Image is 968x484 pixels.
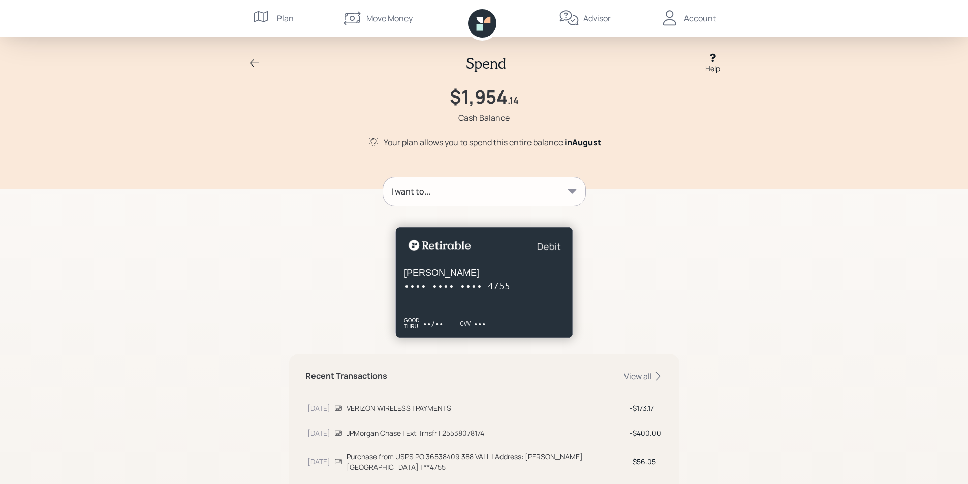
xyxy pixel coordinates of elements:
[630,403,661,413] div: $173.17
[466,55,506,72] h2: Spend
[508,95,519,106] h4: .14
[684,12,716,24] div: Account
[458,112,510,124] div: Cash Balance
[450,86,508,108] h1: $1,954
[347,451,626,472] div: Purchase from USPS PO 36538409 388 VALL | Address: [PERSON_NAME][GEOGRAPHIC_DATA] | **4755
[307,456,330,467] div: [DATE]
[277,12,294,24] div: Plan
[565,137,601,148] span: in August
[307,403,330,413] div: [DATE]
[366,12,413,24] div: Move Money
[307,428,330,438] div: [DATE]
[624,371,663,382] div: View all
[630,456,661,467] div: $56.05
[391,185,430,198] div: I want to...
[705,63,720,74] div: Help
[347,403,626,413] div: VERIZON WIRELESS | PAYMENTS
[384,136,601,148] div: Your plan allows you to spend this entire balance
[305,371,387,381] h5: Recent Transactions
[347,428,626,438] div: JPMorgan Chase | Ext Trnsfr | 25538078174
[583,12,611,24] div: Advisor
[630,428,661,438] div: $400.00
